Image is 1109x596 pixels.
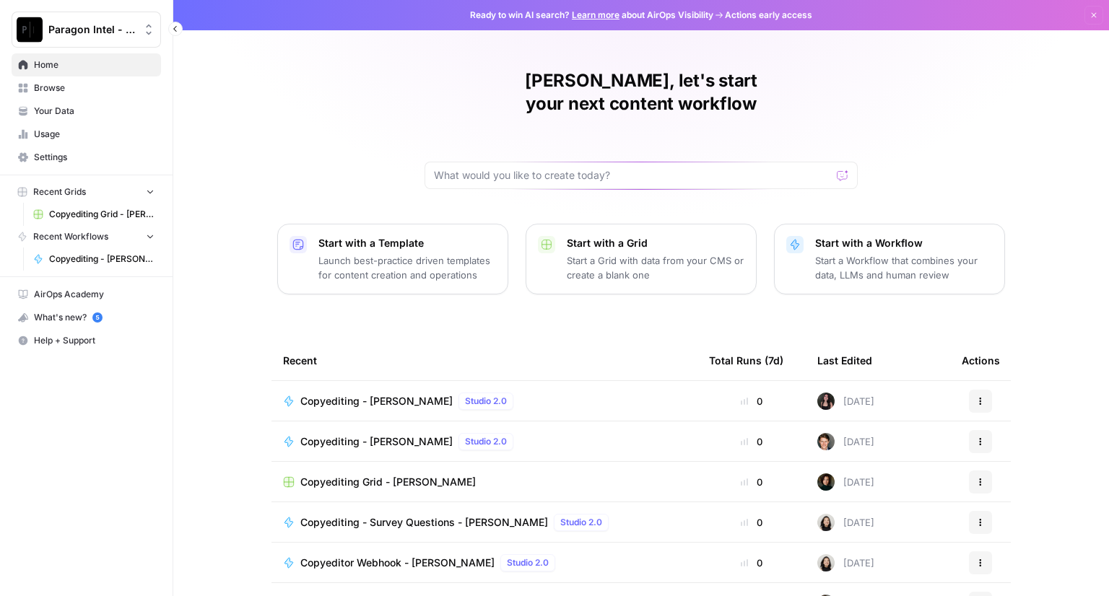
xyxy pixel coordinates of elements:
[48,22,136,37] span: Paragon Intel - Copyediting
[283,514,686,531] a: Copyediting - Survey Questions - [PERSON_NAME]Studio 2.0
[283,475,686,489] a: Copyediting Grid - [PERSON_NAME]
[300,515,548,530] span: Copyediting - Survey Questions - [PERSON_NAME]
[318,253,496,282] p: Launch best-practice driven templates for content creation and operations
[815,236,993,250] p: Start with a Workflow
[817,554,835,571] img: t5ef5oef8zpw1w4g2xghobes91mw
[962,341,1000,380] div: Actions
[300,475,476,489] span: Copyediting Grid - [PERSON_NAME]
[92,312,103,323] a: 5
[12,306,161,329] button: What's new? 5
[49,253,155,266] span: Copyediting - [PERSON_NAME]
[817,473,835,491] img: trpfjrwlykpjh1hxat11z5guyxrg
[526,224,757,294] button: Start with a GridStart a Grid with data from your CMS or create a blank one
[817,433,835,450] img: qw00ik6ez51o8uf7vgx83yxyzow9
[12,53,161,76] a: Home
[34,105,155,118] span: Your Data
[560,516,602,529] span: Studio 2.0
[709,556,794,570] div: 0
[465,435,507,448] span: Studio 2.0
[12,226,161,247] button: Recent Workflows
[709,341,783,380] div: Total Runs (7d)
[425,69,858,115] h1: [PERSON_NAME], let's start your next content workflow
[709,475,794,489] div: 0
[465,395,507,408] span: Studio 2.0
[817,393,835,410] img: 5nlru5lqams5xbrbfyykk2kep4hl
[34,58,155,71] span: Home
[34,82,155,95] span: Browse
[709,515,794,530] div: 0
[300,434,453,449] span: Copyediting - [PERSON_NAME]
[17,17,43,43] img: Paragon Intel - Copyediting Logo
[318,236,496,250] p: Start with a Template
[567,236,744,250] p: Start with a Grid
[12,123,161,146] a: Usage
[817,554,874,571] div: [DATE]
[34,288,155,301] span: AirOps Academy
[815,253,993,282] p: Start a Workflow that combines your data, LLMs and human review
[27,203,161,226] a: Copyediting Grid - [PERSON_NAME]
[817,514,835,531] img: t5ef5oef8zpw1w4g2xghobes91mw
[709,394,794,408] div: 0
[49,208,155,221] span: Copyediting Grid - [PERSON_NAME]
[12,100,161,123] a: Your Data
[283,433,686,450] a: Copyediting - [PERSON_NAME]Studio 2.0
[725,9,812,22] span: Actions early access
[33,230,108,243] span: Recent Workflows
[277,224,508,294] button: Start with a TemplateLaunch best-practice driven templates for content creation and operations
[283,554,686,571] a: Copyeditor Webhook - [PERSON_NAME]Studio 2.0
[12,12,161,48] button: Workspace: Paragon Intel - Copyediting
[300,394,453,408] span: Copyediting - [PERSON_NAME]
[33,185,86,198] span: Recent Grids
[34,128,155,141] span: Usage
[300,556,495,570] span: Copyeditor Webhook - [PERSON_NAME]
[34,334,155,347] span: Help + Support
[567,253,744,282] p: Start a Grid with data from your CMS or create a blank one
[12,76,161,100] a: Browse
[774,224,1005,294] button: Start with a WorkflowStart a Workflow that combines your data, LLMs and human review
[817,341,872,380] div: Last Edited
[709,434,794,449] div: 0
[817,393,874,410] div: [DATE]
[283,393,686,410] a: Copyediting - [PERSON_NAME]Studio 2.0
[12,283,161,306] a: AirOps Academy
[817,514,874,531] div: [DATE]
[12,181,161,203] button: Recent Grids
[507,556,549,569] span: Studio 2.0
[12,307,160,328] div: What's new?
[283,341,686,380] div: Recent
[12,146,161,169] a: Settings
[434,168,831,183] input: What would you like to create today?
[817,473,874,491] div: [DATE]
[817,433,874,450] div: [DATE]
[470,9,713,22] span: Ready to win AI search? about AirOps Visibility
[27,247,161,271] a: Copyediting - [PERSON_NAME]
[572,9,619,20] a: Learn more
[12,329,161,352] button: Help + Support
[34,151,155,164] span: Settings
[95,314,99,321] text: 5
